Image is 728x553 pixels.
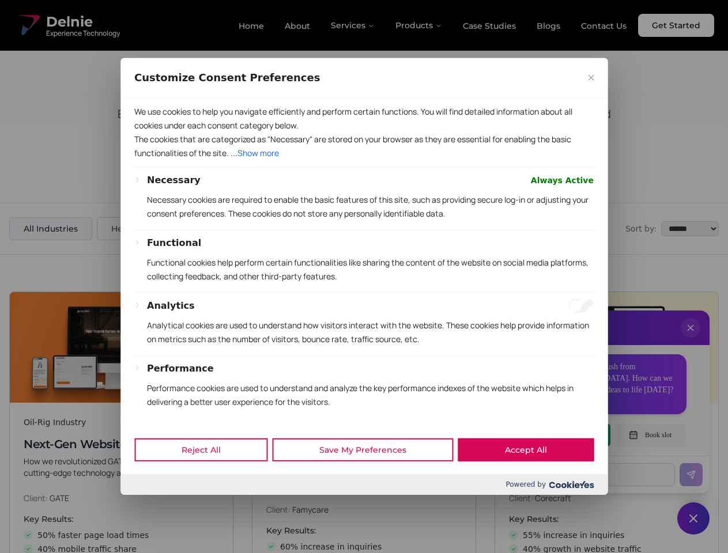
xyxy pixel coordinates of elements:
[588,75,594,81] img: Close
[120,474,608,495] div: Powered by
[147,299,195,313] button: Analytics
[134,438,267,461] button: Reject All
[549,481,594,488] img: Cookieyes logo
[147,362,214,376] button: Performance
[147,381,594,409] p: Performance cookies are used to understand and analyze the key performance indexes of the website...
[134,71,320,85] span: Customize Consent Preferences
[568,299,594,313] input: Enable Analytics
[272,438,453,461] button: Save My Preferences
[134,105,594,132] p: We use cookies to help you navigate efficiently and perform certain functions. You will find deta...
[147,236,201,250] button: Functional
[237,146,279,160] button: Show more
[147,256,594,283] p: Functional cookies help perform certain functionalities like sharing the content of the website o...
[147,193,594,221] p: Necessary cookies are required to enable the basic features of this site, such as providing secur...
[531,173,594,187] span: Always Active
[458,438,594,461] button: Accept All
[134,132,594,160] p: The cookies that are categorized as "Necessary" are stored on your browser as they are essential ...
[147,319,594,346] p: Analytical cookies are used to understand how visitors interact with the website. These cookies h...
[147,173,201,187] button: Necessary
